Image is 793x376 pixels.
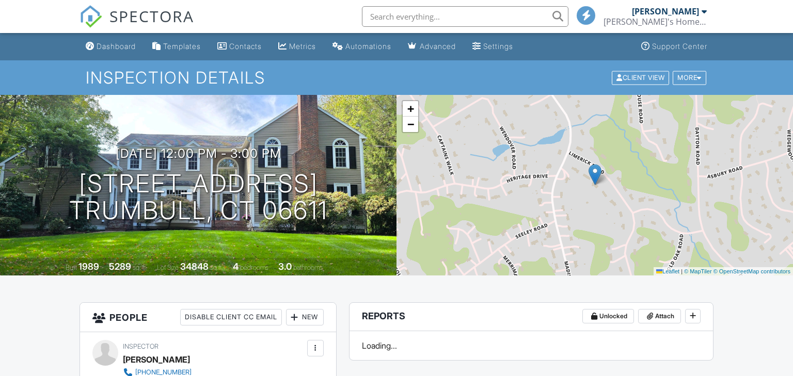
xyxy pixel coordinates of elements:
[86,69,707,87] h1: Inspection Details
[611,73,672,81] a: Client View
[289,42,316,51] div: Metrics
[345,42,391,51] div: Automations
[403,117,418,132] a: Zoom out
[637,37,711,56] a: Support Center
[163,42,201,51] div: Templates
[80,303,336,332] h3: People
[604,17,707,27] div: Ron's Home Inspection Service, LLC
[233,261,239,272] div: 4
[681,268,683,274] span: |
[148,37,205,56] a: Templates
[123,342,158,350] span: Inspector
[713,268,790,274] a: © OpenStreetMap contributors
[180,309,282,325] div: Disable Client CC Email
[133,264,147,271] span: sq. ft.
[684,268,712,274] a: © MapTiler
[278,261,292,272] div: 3.0
[97,42,136,51] div: Dashboard
[362,6,568,27] input: Search everything...
[80,5,102,28] img: The Best Home Inspection Software - Spectora
[407,102,414,115] span: +
[403,101,418,117] a: Zoom in
[652,42,707,51] div: Support Center
[82,37,140,56] a: Dashboard
[407,118,414,130] span: −
[116,146,281,160] h3: [DATE] 12:00 pm - 3:00 pm
[483,42,513,51] div: Settings
[673,71,706,85] div: More
[240,264,268,271] span: bedrooms
[274,37,320,56] a: Metrics
[286,309,324,325] div: New
[632,6,699,17] div: [PERSON_NAME]
[213,37,266,56] a: Contacts
[589,164,601,185] img: Marker
[80,14,194,36] a: SPECTORA
[229,42,262,51] div: Contacts
[612,71,669,85] div: Client View
[420,42,456,51] div: Advanced
[404,37,460,56] a: Advanced
[180,261,209,272] div: 34848
[109,5,194,27] span: SPECTORA
[78,261,99,272] div: 1989
[656,268,679,274] a: Leaflet
[210,264,223,271] span: sq.ft.
[157,264,179,271] span: Lot Size
[69,170,328,225] h1: [STREET_ADDRESS] Trumbull, CT 06611
[293,264,323,271] span: bathrooms
[123,352,190,367] div: [PERSON_NAME]
[328,37,395,56] a: Automations (Basic)
[66,264,77,271] span: Built
[109,261,131,272] div: 5289
[468,37,517,56] a: Settings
